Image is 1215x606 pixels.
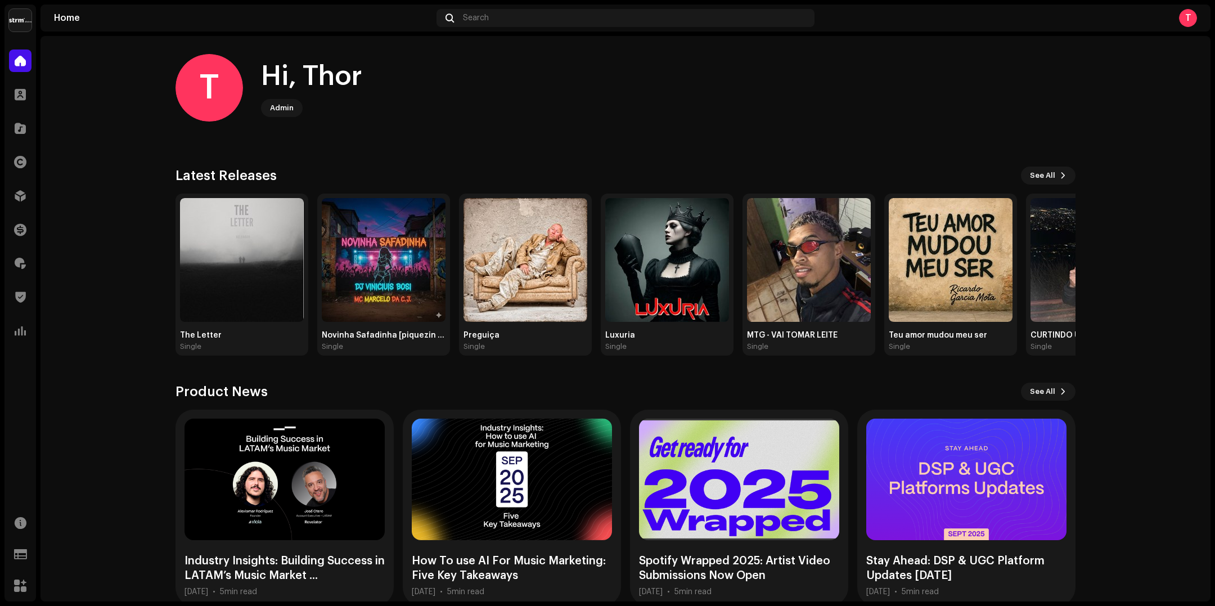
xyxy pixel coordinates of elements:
button: See All [1021,167,1075,185]
img: 9b3debea-1851-4079-8311-139ced606a32 [605,198,729,322]
img: e6f5c97b-febc-405c-a830-e8decc0df4ab [180,198,304,322]
div: Single [1030,342,1052,351]
div: • [894,587,897,596]
img: 101f47e1-e14a-4583-bfa3-1538fb69d0bb [322,198,445,322]
div: Industry Insights: Building Success in LATAM’s Music Market ... [184,554,385,583]
img: 408b884b-546b-4518-8448-1008f9c76b02 [9,9,31,32]
div: Home [54,14,432,23]
div: • [667,587,670,596]
div: [DATE] [184,587,208,596]
span: min read [224,588,257,596]
div: 5 [220,587,257,596]
h3: Latest Releases [175,167,277,185]
div: Admin [270,101,294,115]
div: Preguiça [463,331,587,340]
div: Single [463,342,485,351]
div: CURTINDO UM MIRANTE [1030,331,1154,340]
span: Search [463,14,489,23]
div: T [175,54,243,122]
div: How To use AI For Music Marketing: Five Key Takeaways [412,554,612,583]
div: Single [747,342,768,351]
span: min read [679,588,712,596]
div: Single [889,342,910,351]
div: 5 [447,587,484,596]
div: • [213,587,215,596]
div: Luxuria [605,331,729,340]
div: [DATE] [639,587,663,596]
img: 05dfefc7-1ee9-4e97-b106-5805a1bd883b [1030,198,1154,322]
div: Single [322,342,343,351]
div: [DATE] [412,587,435,596]
div: 5 [902,587,939,596]
div: Stay Ahead: DSP & UGC Platform Updates [DATE] [866,554,1066,583]
div: Teu amor mudou meu ser [889,331,1012,340]
span: min read [906,588,939,596]
div: Hi, Thor [261,59,362,95]
span: See All [1030,380,1055,403]
div: Single [180,342,201,351]
div: T [1179,9,1197,27]
div: The Letter [180,331,304,340]
img: fb3667bd-1fe5-45b7-af54-b21d9fadf5c2 [889,198,1012,322]
div: MTG - VAI TOMAR LEITE [747,331,871,340]
div: • [440,587,443,596]
button: See All [1021,383,1075,401]
div: 5 [674,587,712,596]
img: 3ef195c8-58b2-4028-84d3-9125a469cf87 [747,198,871,322]
div: Novinha Safadinha [piquezin de [GEOGRAPHIC_DATA]] [322,331,445,340]
div: [DATE] [866,587,890,596]
span: min read [452,588,484,596]
h3: Product News [175,383,268,401]
span: See All [1030,164,1055,187]
img: 94424154-02cc-451a-82c9-1e63b9829420 [463,198,587,322]
div: Single [605,342,627,351]
div: Spotify Wrapped 2025: Artist Video Submissions Now Open [639,554,839,583]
